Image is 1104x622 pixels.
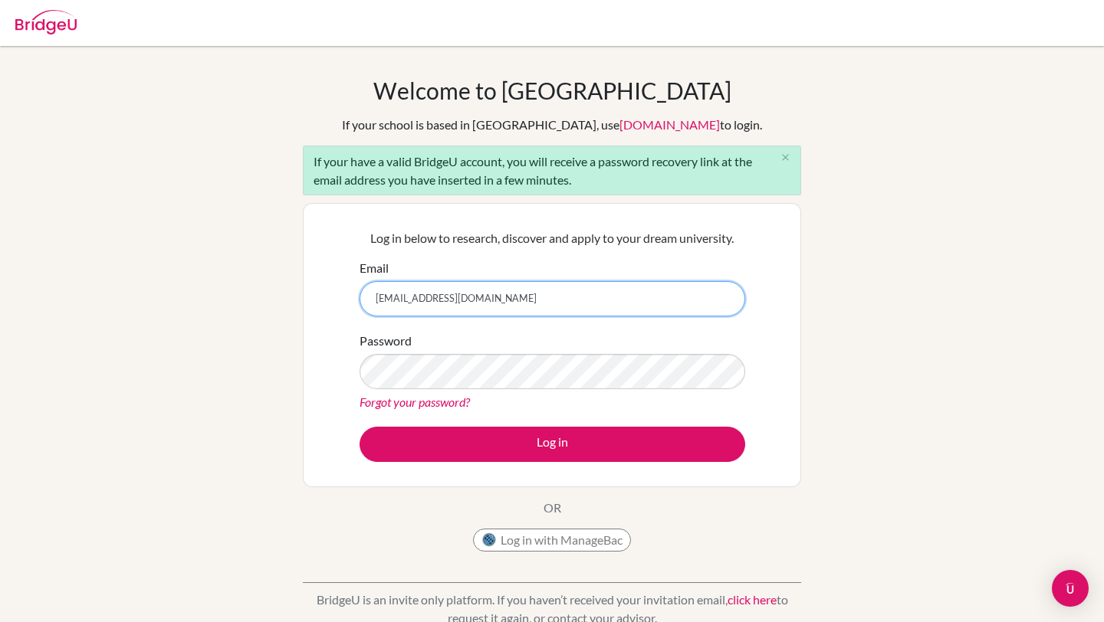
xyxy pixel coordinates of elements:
img: Bridge-U [15,10,77,34]
p: Log in below to research, discover and apply to your dream university. [360,229,745,247]
button: Close [770,146,800,169]
a: Forgot your password? [360,394,470,409]
i: close [780,152,791,163]
div: Open Intercom Messenger [1052,570,1089,607]
h1: Welcome to [GEOGRAPHIC_DATA] [373,77,731,104]
div: If your school is based in [GEOGRAPHIC_DATA], use to login. [342,116,762,134]
p: OR [544,499,561,517]
label: Email [360,259,389,277]
div: If your have a valid BridgeU account, you will receive a password recovery link at the email addr... [303,146,801,195]
a: click here [728,592,777,607]
button: Log in [360,427,745,462]
button: Log in with ManageBac [473,529,631,552]
label: Password [360,332,412,350]
a: [DOMAIN_NAME] [619,117,720,132]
